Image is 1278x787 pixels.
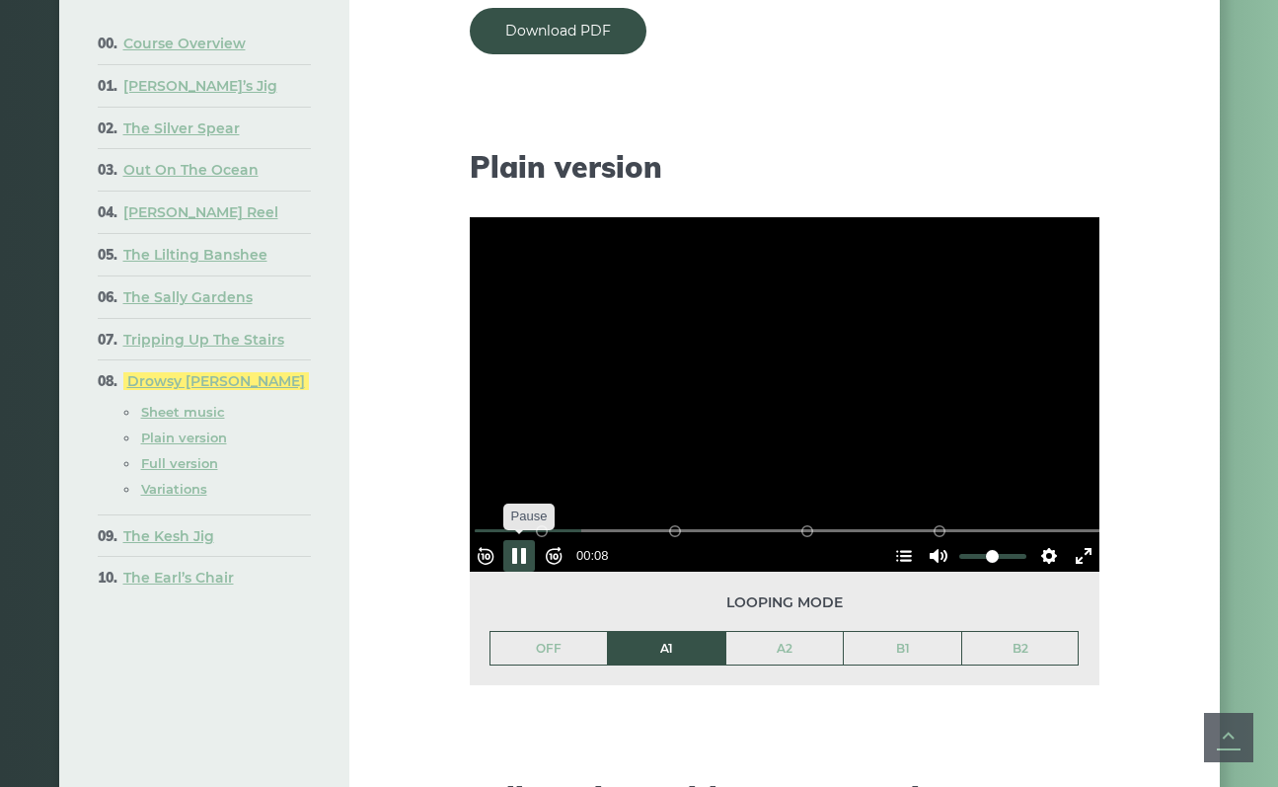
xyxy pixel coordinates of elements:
[141,430,227,445] a: Plain version
[123,246,267,264] a: The Lilting Banshee
[726,632,844,666] a: A2
[123,331,284,349] a: Tripping Up The Stairs
[123,372,309,390] a: Drowsy [PERSON_NAME]
[470,8,646,54] a: Download PDF
[123,119,240,137] a: The Silver Spear
[123,203,278,221] a: [PERSON_NAME] Reel
[844,632,961,666] a: B1
[489,591,1080,614] span: Looping mode
[490,632,608,666] a: OFF
[123,527,214,545] a: The Kesh Jig
[123,35,246,52] a: Course Overview
[123,288,253,306] a: The Sally Gardens
[962,632,1079,666] a: B2
[123,77,277,95] a: [PERSON_NAME]’s Jig
[141,455,218,471] a: Full version
[141,481,207,497] a: Variations
[123,161,259,179] a: Out On The Ocean
[123,569,234,587] a: The Earl’s Chair
[470,149,1099,185] h2: Plain version
[141,404,225,420] a: Sheet music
